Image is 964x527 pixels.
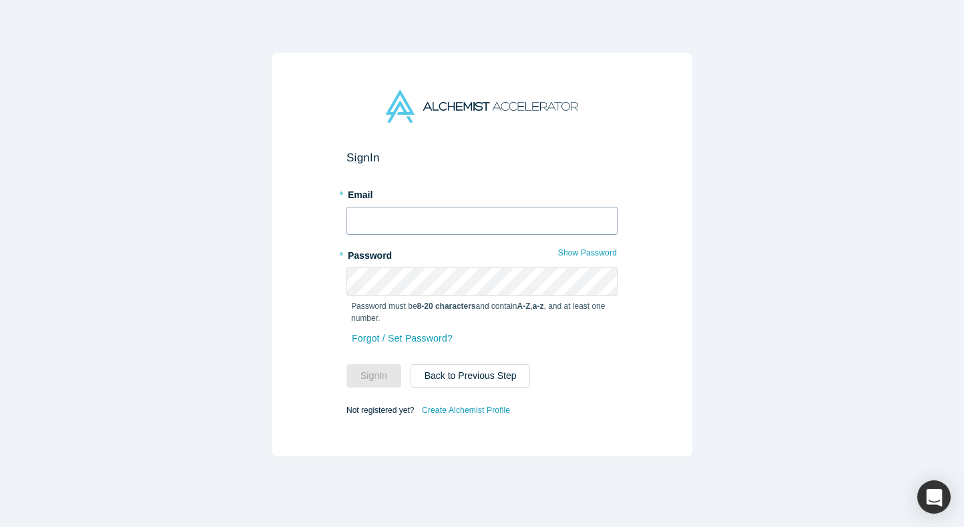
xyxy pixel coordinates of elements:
[386,90,578,123] img: Alchemist Accelerator Logo
[417,302,476,311] strong: 8-20 characters
[346,405,414,414] span: Not registered yet?
[517,302,531,311] strong: A-Z
[346,151,618,165] h2: Sign In
[351,300,613,324] p: Password must be and contain , , and at least one number.
[346,364,401,388] button: SignIn
[411,364,531,388] button: Back to Previous Step
[557,244,618,261] button: Show Password
[533,302,544,311] strong: a-z
[346,183,618,202] label: Email
[351,327,453,350] a: Forgot / Set Password?
[421,402,511,419] a: Create Alchemist Profile
[346,244,618,263] label: Password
